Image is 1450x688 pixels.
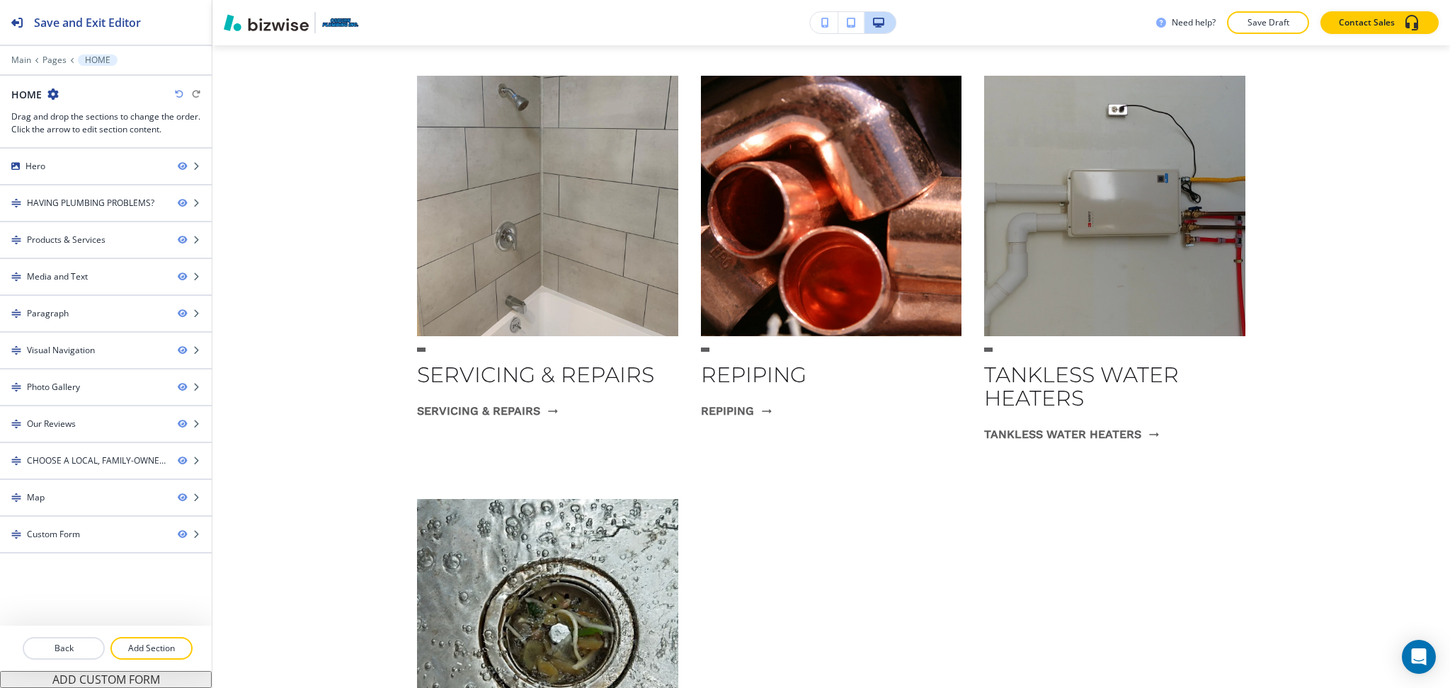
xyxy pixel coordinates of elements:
button: SERVICING & REPAIRS [417,392,557,430]
h3: TANKLESS WATER HEATERS [984,363,1245,410]
button: HOME [78,55,118,66]
button: Save Draft [1227,11,1309,34]
img: Bizwise Logo [224,14,309,31]
div: Photo Gallery [27,381,80,394]
p: Add Section [112,642,191,655]
button: Main [11,55,31,65]
div: Products & Services [27,234,105,246]
div: Open Intercom Messenger [1402,640,1436,674]
p: Back [24,642,103,655]
div: Hero [25,160,45,173]
p: Contact Sales [1339,16,1395,29]
h3: SERVICING & REPAIRS [417,363,678,386]
div: Map [27,491,45,504]
button: Add Section [110,637,193,660]
div: Visual Navigation [27,344,95,357]
img: Drag [11,345,21,355]
img: REPIPING [701,76,962,337]
img: Drag [11,235,21,245]
div: Paragraph [27,307,69,320]
img: Drag [11,382,21,392]
div: HAVING PLUMBING PROBLEMS? [27,197,154,210]
img: Drag [11,529,21,539]
p: Save Draft [1245,16,1291,29]
img: Drag [11,419,21,429]
img: TANKLESS WATER HEATERS [984,76,1245,337]
img: Your Logo [321,17,360,28]
div: CHOOSE A LOCAL, FAMILY-OWNED COMPANY [27,454,166,467]
div: Media and Text [27,270,88,283]
button: Back [23,637,105,660]
button: Contact Sales [1320,11,1439,34]
img: Drag [11,198,21,208]
h2: Save and Exit Editor [34,14,141,31]
img: Drag [11,493,21,503]
button: TANKLESS WATER HEATERS [984,415,1158,454]
img: SERVICING & REPAIRS [417,76,678,337]
h3: Drag and drop the sections to change the order. Click the arrow to edit section content. [11,110,200,136]
p: HOME [85,55,110,65]
img: Drag [11,456,21,466]
div: Our Reviews [27,418,76,430]
div: Custom Form [27,528,80,541]
img: Drag [11,309,21,319]
button: Pages [42,55,67,65]
img: Drag [11,272,21,282]
h3: Need help? [1172,16,1216,29]
h2: HOME [11,87,42,102]
button: REPIPING [701,392,771,430]
h3: REPIPING [701,363,962,386]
